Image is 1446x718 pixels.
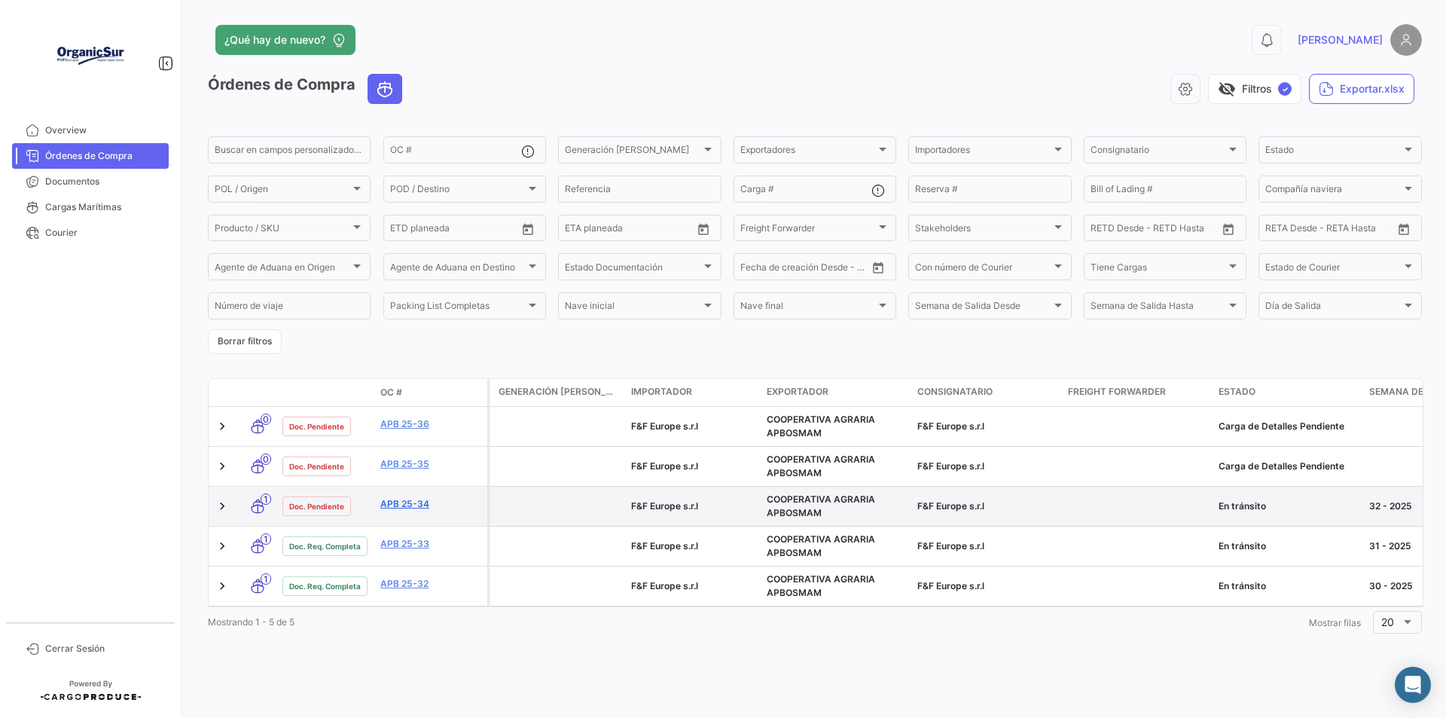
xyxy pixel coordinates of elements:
[915,147,1051,157] span: Importadores
[499,385,619,399] span: Generación [PERSON_NAME]
[767,454,875,478] span: COOPERATIVA AGRARIA APBOSMAM
[1219,500,1357,513] div: En tránsito
[1219,385,1255,399] span: Estado
[380,497,481,511] a: APB 25-34
[915,225,1051,236] span: Stakeholders
[917,540,984,551] span: F&F Europe s.r.l
[215,25,355,55] button: ¿Qué hay de nuevo?
[289,500,344,512] span: Doc. Pendiente
[12,118,169,143] a: Overview
[778,264,838,274] input: Hasta
[1309,617,1361,628] span: Mostrar filas
[289,540,361,552] span: Doc. Req. Completa
[917,385,993,399] span: Consignatario
[12,143,169,169] a: Órdenes de Compra
[45,124,163,137] span: Overview
[867,256,889,279] button: Open calendar
[1091,225,1118,236] input: Desde
[390,225,417,236] input: Desde
[45,642,163,655] span: Cerrar Sesión
[740,264,767,274] input: Desde
[1381,616,1394,628] span: 20
[1219,460,1357,473] div: Carga de Detalles Pendiente
[1091,264,1226,274] span: Tiene Cargas
[276,386,374,399] datatable-header-cell: Estado Doc.
[631,460,698,472] span: F&F Europe s.r.l
[390,303,526,313] span: Packing List Completas
[1219,579,1357,593] div: En tránsito
[390,264,526,274] span: Agente de Aduana en Destino
[239,386,276,399] datatable-header-cell: Modo de Transporte
[261,493,271,505] span: 1
[1219,420,1357,433] div: Carga de Detalles Pendiente
[215,225,350,236] span: Producto / SKU
[917,460,984,472] span: F&F Europe s.r.l
[12,220,169,246] a: Courier
[602,225,663,236] input: Hasta
[380,417,481,431] a: APB 25-36
[45,200,163,214] span: Cargas Marítimas
[380,386,402,399] span: OC #
[1213,379,1363,406] datatable-header-cell: Estado
[45,175,163,188] span: Documentos
[215,539,230,554] a: Expand/Collapse Row
[1218,80,1236,98] span: visibility_off
[261,573,271,585] span: 1
[215,459,230,474] a: Expand/Collapse Row
[53,18,128,93] img: Logo+OrganicSur.png
[215,499,230,514] a: Expand/Collapse Row
[1265,225,1292,236] input: Desde
[1393,218,1415,240] button: Open calendar
[208,616,294,628] span: Mostrando 1 - 5 de 5
[767,414,875,438] span: COOPERATIVA AGRARIA APBOSMAM
[490,379,625,406] datatable-header-cell: Generación de cargas
[368,75,401,103] button: Ocean
[215,579,230,594] a: Expand/Collapse Row
[740,225,876,236] span: Freight Forwarder
[12,169,169,194] a: Documentos
[565,303,700,313] span: Nave inicial
[631,500,698,512] span: F&F Europe s.r.l
[761,379,911,406] datatable-header-cell: Exportador
[428,225,488,236] input: Hasta
[917,500,984,512] span: F&F Europe s.r.l
[1278,82,1292,96] span: ✓
[289,420,344,432] span: Doc. Pendiente
[1309,74,1414,104] button: Exportar.xlsx
[390,186,526,197] span: POD / Destino
[692,218,715,240] button: Open calendar
[374,380,487,405] datatable-header-cell: OC #
[12,194,169,220] a: Cargas Marítimas
[625,379,761,406] datatable-header-cell: Importador
[215,419,230,434] a: Expand/Collapse Row
[565,147,700,157] span: Generación [PERSON_NAME]
[45,226,163,240] span: Courier
[1395,667,1431,703] div: Abrir Intercom Messenger
[261,454,271,465] span: 0
[740,147,876,157] span: Exportadores
[1265,303,1401,313] span: Día de Salida
[917,420,984,432] span: F&F Europe s.r.l
[767,493,875,518] span: COOPERATIVA AGRARIA APBOSMAM
[261,414,271,425] span: 0
[380,577,481,591] a: APB 25-32
[915,264,1051,274] span: Con número de Courier
[215,264,350,274] span: Agente de Aduana en Origen
[208,329,282,354] button: Borrar filtros
[1265,147,1401,157] span: Estado
[1068,385,1166,399] span: Freight Forwarder
[767,533,875,558] span: COOPERATIVA AGRARIA APBOSMAM
[1217,218,1240,240] button: Open calendar
[380,457,481,471] a: APB 25-35
[767,385,828,399] span: Exportador
[1265,186,1401,197] span: Compañía naviera
[631,580,698,591] span: F&F Europe s.r.l
[1390,24,1422,56] img: placeholder-user.png
[224,32,325,47] span: ¿Qué hay de nuevo?
[631,540,698,551] span: F&F Europe s.r.l
[915,303,1051,313] span: Semana de Salida Desde
[565,225,592,236] input: Desde
[289,460,344,472] span: Doc. Pendiente
[45,149,163,163] span: Órdenes de Compra
[517,218,539,240] button: Open calendar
